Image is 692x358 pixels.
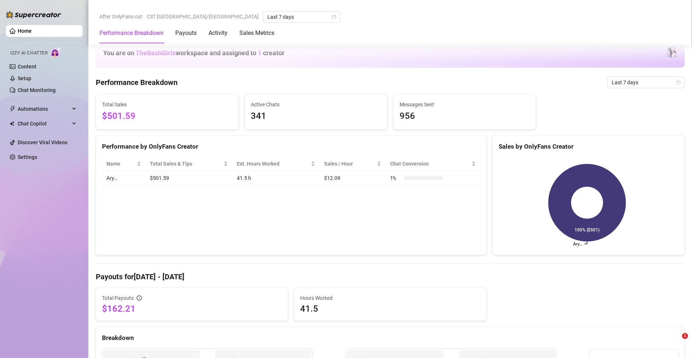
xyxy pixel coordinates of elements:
[96,272,685,282] h4: Payouts for [DATE] - [DATE]
[102,303,282,315] span: $162.21
[10,106,15,112] span: thunderbolt
[18,64,36,70] a: Content
[136,49,176,57] span: TheBashGirls
[232,171,320,185] td: 41.5 h
[676,80,681,85] span: calendar
[251,100,381,109] span: Active Chats
[10,121,14,126] img: Chat Copilot
[18,28,32,34] a: Home
[102,142,480,152] div: Performance by OnlyFans Creator
[400,109,530,123] span: 956
[102,157,145,171] th: Name
[499,142,678,152] div: Sales by OnlyFans Creator
[667,333,685,351] iframe: Intercom live chat
[102,294,134,302] span: Total Payouts
[320,157,386,171] th: Sales / Hour
[237,160,309,168] div: Est. Hours Worked
[682,333,688,339] span: 1
[102,100,232,109] span: Total Sales
[106,160,135,168] span: Name
[400,100,530,109] span: Messages Sent
[18,154,37,160] a: Settings
[50,47,62,57] img: AI Chatter
[102,109,232,123] span: $501.59
[10,50,48,57] span: Izzy AI Chatter
[390,174,402,182] span: 1 %
[300,303,480,315] span: 41.5
[332,15,336,19] span: calendar
[386,157,480,171] th: Chat Conversion
[239,29,274,38] div: Sales Metrics
[251,109,381,123] span: 341
[324,160,375,168] span: Sales / Hour
[18,103,70,115] span: Automations
[147,11,259,22] span: CST [GEOGRAPHIC_DATA]/[GEOGRAPHIC_DATA]
[18,75,31,81] a: Setup
[320,171,386,185] td: $12.09
[18,87,56,93] a: Chat Monitoring
[150,160,222,168] span: Total Sales & Tips
[6,11,61,18] img: logo-BBDzfeDw.svg
[18,139,67,145] a: Discover Viral Videos
[300,294,480,302] span: Hours Worked
[145,171,232,185] td: $501.59
[258,49,261,57] span: 1
[573,241,582,247] text: Ary…
[390,160,470,168] span: Chat Conversion
[103,49,285,57] h1: You are on workspace and assigned to creator
[208,29,228,38] div: Activity
[612,77,680,88] span: Last 7 days
[102,171,145,185] td: Ary…
[99,11,142,22] span: After OnlyFans cut
[18,118,70,130] span: Chat Copilot
[96,77,178,88] h4: Performance Breakdown
[99,29,164,38] div: Performance Breakdown
[145,157,232,171] th: Total Sales & Tips
[137,295,142,301] span: info-circle
[102,333,678,343] div: Breakdown
[175,29,197,38] div: Payouts
[667,47,677,57] img: Ary
[267,11,336,22] span: Last 7 days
